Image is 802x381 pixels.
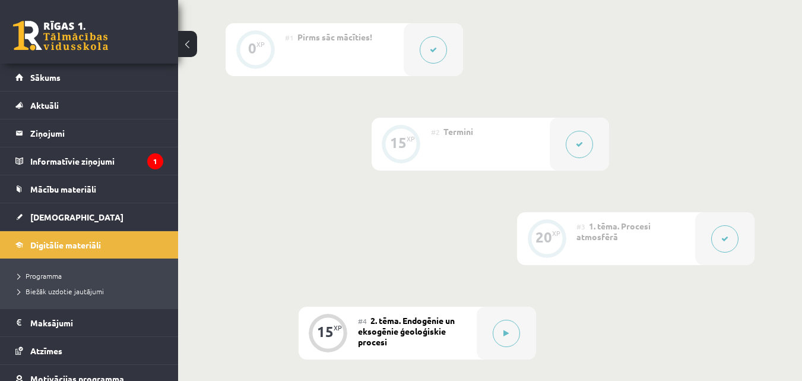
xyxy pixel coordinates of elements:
[15,119,163,147] a: Ziņojumi
[30,72,61,83] span: Sākums
[15,203,163,231] a: [DEMOGRAPHIC_DATA]
[30,119,163,147] legend: Ziņojumi
[15,337,163,364] a: Atzīmes
[30,147,163,175] legend: Informatīvie ziņojumi
[18,286,166,297] a: Biežāk uzdotie jautājumi
[297,32,372,42] span: Pirms sāc mācīties!
[248,43,256,53] div: 0
[30,212,123,222] span: [DEMOGRAPHIC_DATA]
[18,286,104,296] span: Biežāk uzdotie jautājumi
[15,147,163,175] a: Informatīvie ziņojumi1
[18,271,62,281] span: Programma
[15,231,163,259] a: Digitālie materiāli
[15,64,163,91] a: Sākums
[15,175,163,203] a: Mācību materiāli
[285,33,294,42] span: #1
[30,309,163,336] legend: Maksājumi
[576,222,585,231] span: #3
[358,316,367,326] span: #4
[30,345,62,356] span: Atzīmes
[30,100,59,111] span: Aktuāli
[407,136,415,142] div: XP
[443,126,473,137] span: Termini
[535,232,552,243] div: 20
[18,270,166,281] a: Programma
[390,137,407,148] div: 15
[147,153,163,169] i: 1
[30,240,101,250] span: Digitālie materiāli
[15,309,163,336] a: Maksājumi
[358,315,455,347] span: 2. tēma. Endogēnie un eksogēnie ģeoloģiskie procesi
[431,127,440,137] span: #2
[256,41,265,48] div: XP
[317,326,334,337] div: 15
[334,325,342,331] div: XP
[15,92,163,119] a: Aktuāli
[13,21,108,51] a: Rīgas 1. Tālmācības vidusskola
[552,230,560,237] div: XP
[30,184,96,194] span: Mācību materiāli
[576,221,651,242] span: 1. tēma. Procesi atmosfērā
